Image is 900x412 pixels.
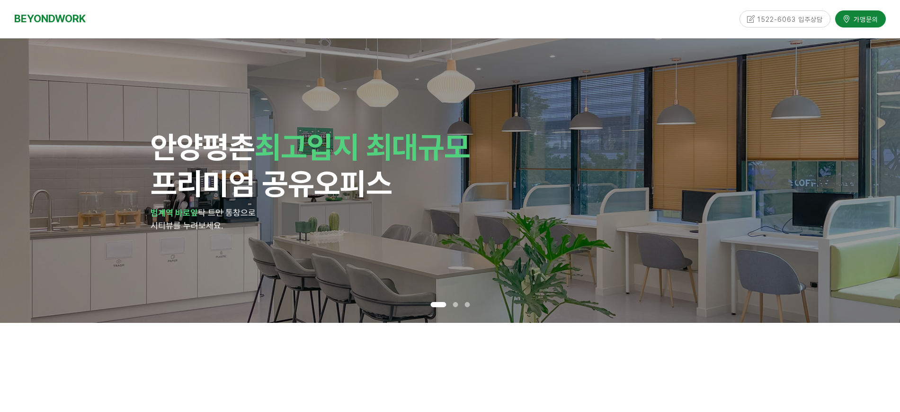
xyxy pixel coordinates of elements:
span: 시티뷰를 누려보세요. [151,220,223,230]
a: 가맹문의 [835,10,886,27]
span: 평촌 [203,129,255,165]
span: 안양 프리미엄 공유오피스 [151,129,470,201]
span: 탁 트인 통창으로 [198,208,256,218]
strong: 범계역 바로앞 [151,208,198,218]
a: BEYONDWORK [14,10,86,27]
span: 최고입지 최대규모 [255,129,470,165]
span: 가맹문의 [851,14,878,24]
